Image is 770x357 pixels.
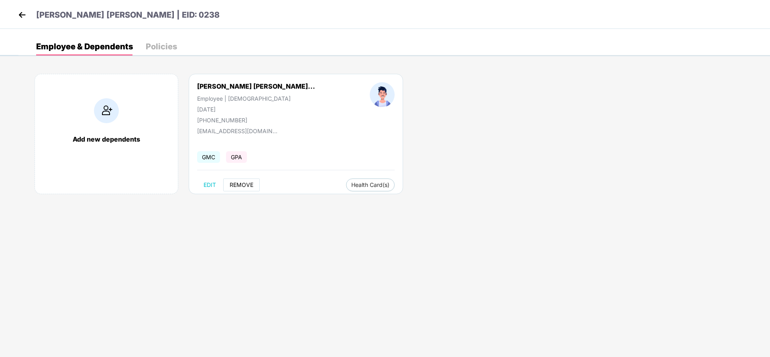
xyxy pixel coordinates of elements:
span: REMOVE [230,182,253,188]
div: [DATE] [197,106,315,113]
span: GPA [226,151,247,163]
div: [PERSON_NAME] [PERSON_NAME]... [197,82,315,90]
p: [PERSON_NAME] [PERSON_NAME] | EID: 0238 [36,9,220,21]
div: Employee | [DEMOGRAPHIC_DATA] [197,95,315,102]
button: REMOVE [223,178,260,191]
span: GMC [197,151,220,163]
button: EDIT [197,178,222,191]
img: addIcon [94,98,119,123]
img: profileImage [370,82,395,107]
img: back [16,9,28,21]
div: [PHONE_NUMBER] [197,117,315,124]
div: Employee & Dependents [36,43,133,51]
button: Health Card(s) [346,178,395,191]
div: Add new dependents [43,135,170,143]
div: [EMAIL_ADDRESS][DOMAIN_NAME] [197,128,277,134]
div: Policies [146,43,177,51]
span: Health Card(s) [351,183,389,187]
span: EDIT [204,182,216,188]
